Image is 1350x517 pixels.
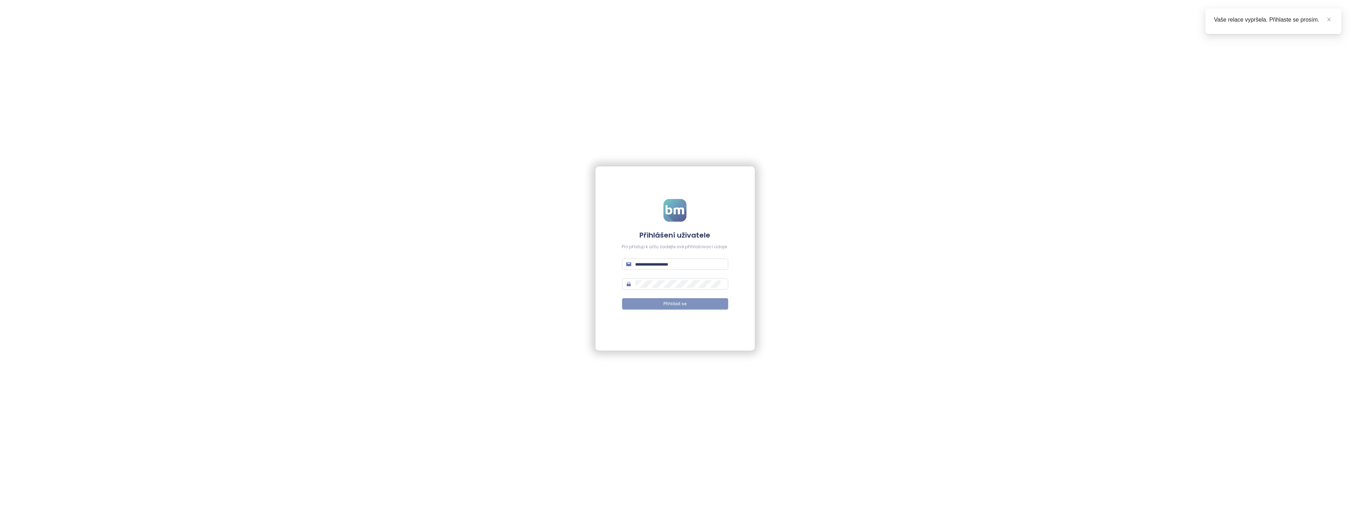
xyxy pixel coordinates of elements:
span: Přihlásit se [663,301,687,307]
span: mail [626,262,631,267]
span: close [1327,17,1332,22]
div: Vaše relace vypršela. Přihlaste se prosím. [1214,16,1333,24]
h4: Přihlášení uživatele [622,230,728,240]
img: logo [663,199,687,222]
span: lock [626,282,631,286]
div: Pro přístup k účtu zadejte své přihlašovací údaje. [622,244,728,250]
button: Přihlásit se [622,298,728,309]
